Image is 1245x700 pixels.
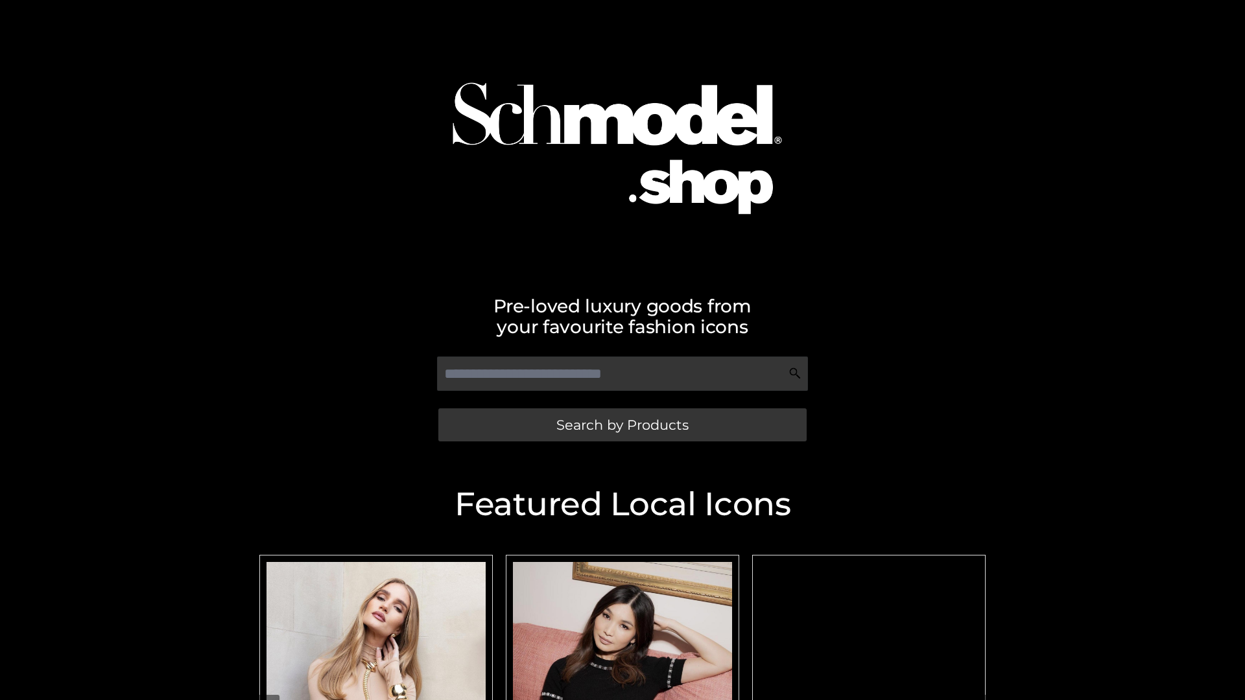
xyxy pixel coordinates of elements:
[788,367,801,380] img: Search Icon
[438,408,807,441] a: Search by Products
[253,488,992,520] h2: Featured Local Icons​
[556,418,689,432] span: Search by Products
[253,296,992,337] h2: Pre-loved luxury goods from your favourite fashion icons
